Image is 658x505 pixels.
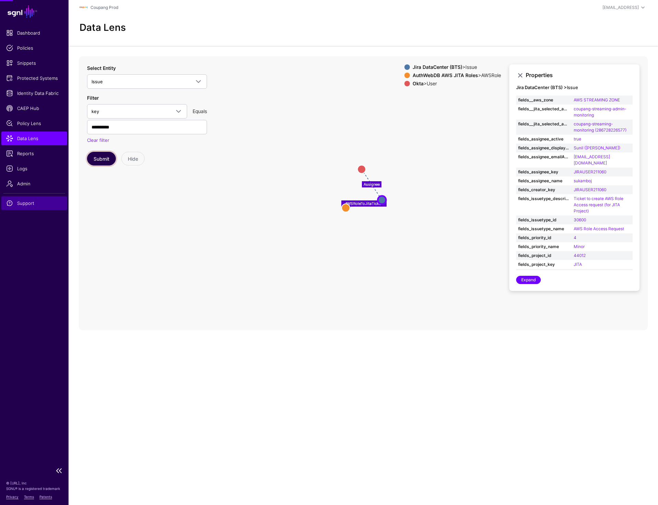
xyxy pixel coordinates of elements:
a: Dashboard [1,26,67,40]
a: JIRAUSER211060 [574,187,606,192]
div: > User [411,81,502,86]
strong: Okta [413,81,424,86]
h2: Data Lens [80,22,126,34]
strong: fields_project_id [518,252,570,259]
p: © [URL], Inc [6,480,62,486]
a: Expand [516,276,541,284]
a: [EMAIL_ADDRESS][DOMAIN_NAME] [574,154,610,165]
span: key [92,109,99,114]
a: Patents [39,495,52,499]
a: Coupang Prod [90,5,118,10]
div: Equals [190,108,210,115]
a: 30600 [574,217,586,222]
strong: fields_assignee_displayName [518,145,570,151]
a: Reports [1,147,67,160]
a: coupang-streaming-admin-monitoring [574,106,626,118]
a: 44012 [574,253,586,258]
img: svg+xml;base64,PHN2ZyBpZD0iTG9nbyIgeG1sbnM9Imh0dHA6Ly93d3cudzMub3JnLzIwMDAvc3ZnIiB3aWR0aD0iMTIxLj... [80,3,88,12]
strong: fields_issuetype_name [518,226,570,232]
a: Protected Systems [1,71,67,85]
label: Filter [87,94,99,101]
strong: fields_priority_name [518,244,570,250]
a: SGNL [4,4,64,19]
a: Identity Data Fabric [1,86,67,100]
a: AWS STREAMING ZONE [574,97,620,102]
a: Clear filter [87,137,109,143]
span: Admin [6,180,62,187]
label: Select Entity [87,64,116,72]
h3: Properties [526,72,633,78]
text: Assignee [364,182,380,187]
a: Policy Lens [1,116,67,130]
span: Reports [6,150,62,157]
a: Snippets [1,56,67,70]
strong: fields__aws_zone [518,97,570,103]
strong: Jira DataCenter (BTS) [413,64,462,70]
strong: fields__jita_selected_aws_streaming_zone [518,121,570,127]
button: Submit [87,152,116,165]
span: Identity Data Fabric [6,90,62,97]
span: Data Lens [6,135,62,142]
span: Snippets [6,60,62,66]
a: Terms [24,495,34,499]
a: sukamboj [574,178,592,183]
span: Protected Systems [6,75,62,82]
button: Hide [121,152,145,165]
a: Privacy [6,495,19,499]
a: Logs [1,162,67,175]
h4: Issue [516,85,633,90]
div: > Issue [411,64,502,70]
a: Policies [1,41,67,55]
a: AWS Role Access Request [574,226,624,231]
a: Data Lens [1,132,67,145]
strong: fields_issuetype_description [518,196,570,202]
strong: fields_assignee_key [518,169,570,175]
span: Policies [6,45,62,51]
p: SGNL® is a registered trademark [6,486,62,491]
strong: fields_creator_key [518,187,570,193]
strong: fields_issuetype_id [518,217,570,223]
a: Ticket to create AWS Role Access request (for JITA Project) [574,196,623,213]
span: CAEP Hub [6,105,62,112]
a: Sunil ([PERSON_NAME]) [574,145,620,150]
div: > AWSRole [411,73,502,78]
div: [EMAIL_ADDRESS] [602,4,639,11]
strong: fields__jita_selected_aws_role [518,106,570,112]
a: JITA [574,262,582,267]
strong: fields_priority_id [518,235,570,241]
span: Dashboard [6,29,62,36]
span: Logs [6,165,62,172]
a: Minor [574,244,585,249]
span: Policy Lens [6,120,62,127]
a: coupang-streaming-monitoring (286728226577) [574,121,626,133]
a: CAEP Hub [1,101,67,115]
strong: Jira DataCenter (BTS) > [516,85,567,90]
strong: fields_assignee_emailAddress [518,154,570,160]
strong: fields_assignee_active [518,136,570,142]
a: true [574,136,581,141]
strong: fields_project_key [518,261,570,268]
strong: AuthWebDB AWS JITA Roles [413,72,478,78]
span: Issue [92,79,103,84]
text: AWSRoleToJitaTicket [345,201,382,206]
span: Support [6,200,62,207]
strong: fields_assignee_name [518,178,570,184]
a: 4 [574,235,576,240]
a: Admin [1,177,67,190]
a: JIRAUSER211060 [574,169,606,174]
